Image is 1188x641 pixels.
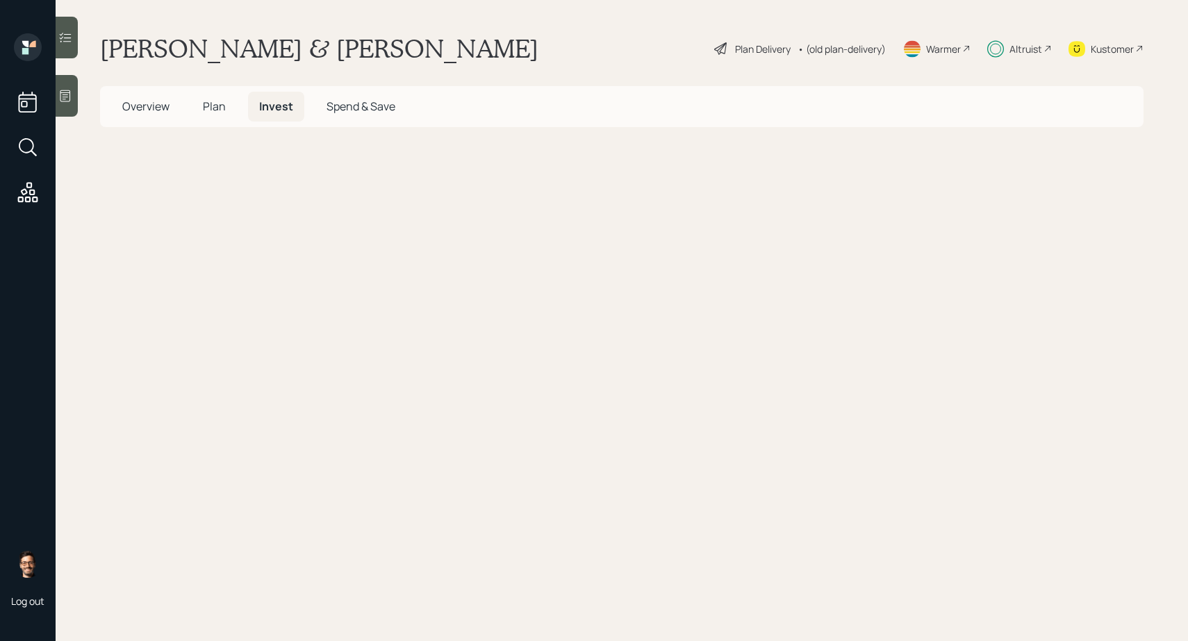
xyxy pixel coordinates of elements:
[11,594,44,608] div: Log out
[926,42,961,56] div: Warmer
[203,99,226,114] span: Plan
[100,33,538,64] h1: [PERSON_NAME] & [PERSON_NAME]
[1091,42,1134,56] div: Kustomer
[327,99,395,114] span: Spend & Save
[1009,42,1042,56] div: Altruist
[798,42,886,56] div: • (old plan-delivery)
[14,550,42,578] img: sami-boghos-headshot.png
[735,42,791,56] div: Plan Delivery
[122,99,170,114] span: Overview
[259,99,293,114] span: Invest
